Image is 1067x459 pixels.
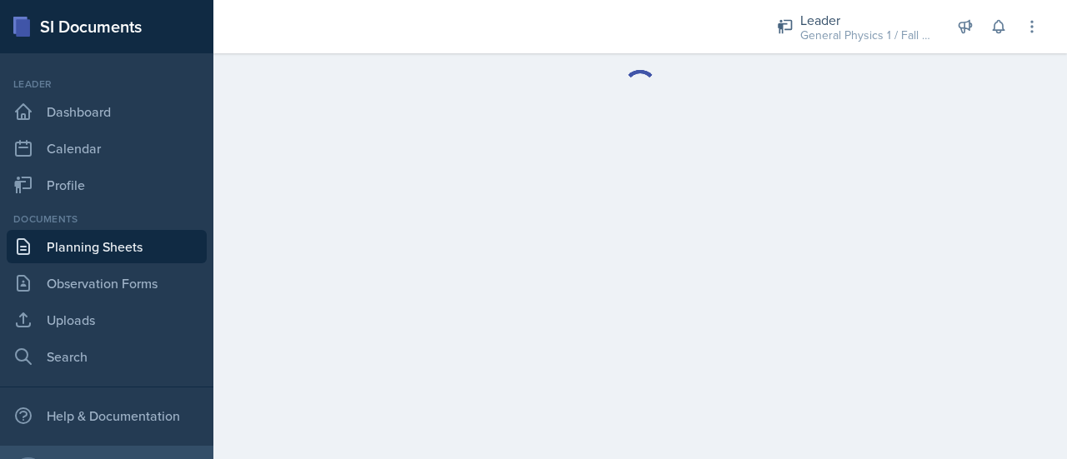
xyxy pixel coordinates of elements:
div: General Physics 1 / Fall 2025 [800,27,934,44]
div: Leader [800,10,934,30]
a: Observation Forms [7,267,207,300]
a: Profile [7,168,207,202]
div: Help & Documentation [7,399,207,432]
div: Documents [7,212,207,227]
a: Calendar [7,132,207,165]
a: Dashboard [7,95,207,128]
a: Search [7,340,207,373]
div: Leader [7,77,207,92]
a: Uploads [7,303,207,337]
a: Planning Sheets [7,230,207,263]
